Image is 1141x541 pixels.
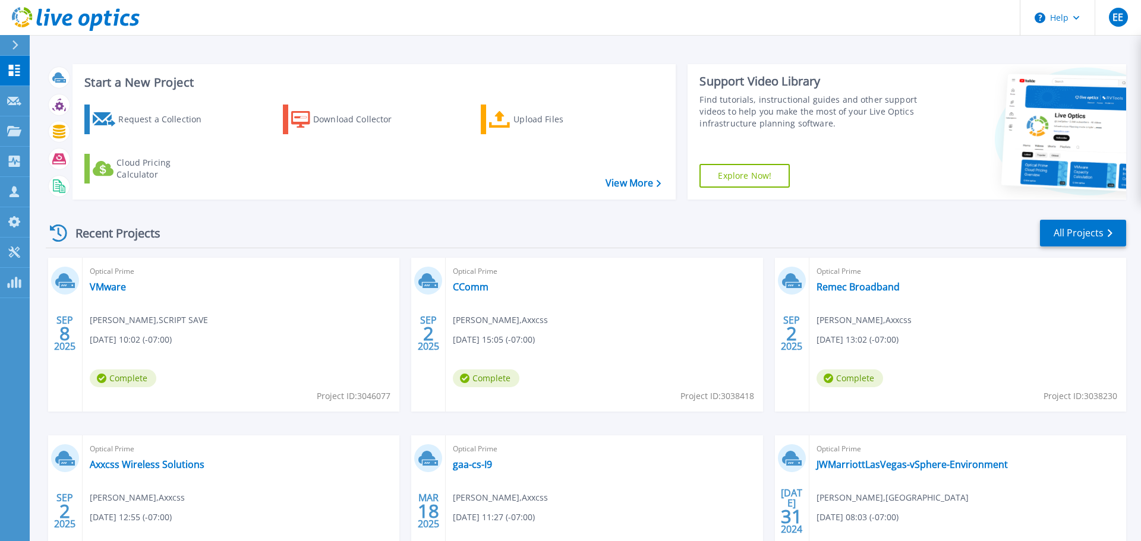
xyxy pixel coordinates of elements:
[417,312,440,355] div: SEP 2025
[780,489,803,533] div: [DATE] 2024
[781,511,802,521] span: 31
[90,369,156,387] span: Complete
[453,511,535,524] span: [DATE] 11:27 (-07:00)
[817,281,900,293] a: Remec Broadband
[453,333,535,346] span: [DATE] 15:05 (-07:00)
[90,333,172,346] span: [DATE] 10:02 (-07:00)
[453,458,492,470] a: gaa-cs-I9
[786,328,797,338] span: 2
[84,76,661,89] h3: Start a New Project
[780,312,803,355] div: SEP 2025
[90,442,392,455] span: Optical Prime
[423,328,434,338] span: 2
[453,265,755,278] span: Optical Prime
[817,265,1119,278] span: Optical Prime
[699,94,923,129] div: Find tutorials, instructional guides and other support videos to help you make the most of your L...
[513,107,609,131] div: Upload Files
[317,390,390,403] span: Project ID: 3046077
[53,312,76,355] div: SEP 2025
[84,154,217,184] a: Cloud Pricing Calculator
[118,107,213,131] div: Request a Collection
[1112,12,1123,22] span: EE
[90,458,204,470] a: Axxcss Wireless Solutions
[313,107,408,131] div: Download Collector
[53,489,76,533] div: SEP 2025
[817,458,1008,470] a: JWMarriottLasVegas-vSphere-Environment
[817,442,1119,455] span: Optical Prime
[90,314,208,327] span: [PERSON_NAME] , SCRIPT SAVE
[699,164,790,188] a: Explore Now!
[817,511,899,524] span: [DATE] 08:03 (-07:00)
[817,333,899,346] span: [DATE] 13:02 (-07:00)
[817,491,969,504] span: [PERSON_NAME] , [GEOGRAPHIC_DATA]
[90,265,392,278] span: Optical Prime
[84,105,217,134] a: Request a Collection
[817,369,883,387] span: Complete
[418,506,439,516] span: 18
[417,489,440,533] div: MAR 2025
[59,328,70,338] span: 8
[453,314,548,327] span: [PERSON_NAME] , Axxcss
[90,511,172,524] span: [DATE] 12:55 (-07:00)
[680,390,754,403] span: Project ID: 3038418
[453,369,519,387] span: Complete
[90,281,126,293] a: VMware
[1040,220,1126,246] a: All Projects
[116,157,212,181] div: Cloud Pricing Calculator
[453,491,548,504] span: [PERSON_NAME] , Axxcss
[453,281,488,293] a: CComm
[481,105,613,134] a: Upload Files
[453,442,755,455] span: Optical Prime
[817,314,912,327] span: [PERSON_NAME] , Axxcss
[606,178,661,189] a: View More
[699,74,923,89] div: Support Video Library
[59,506,70,516] span: 2
[46,219,176,248] div: Recent Projects
[90,491,185,504] span: [PERSON_NAME] , Axxcss
[283,105,415,134] a: Download Collector
[1044,390,1117,403] span: Project ID: 3038230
